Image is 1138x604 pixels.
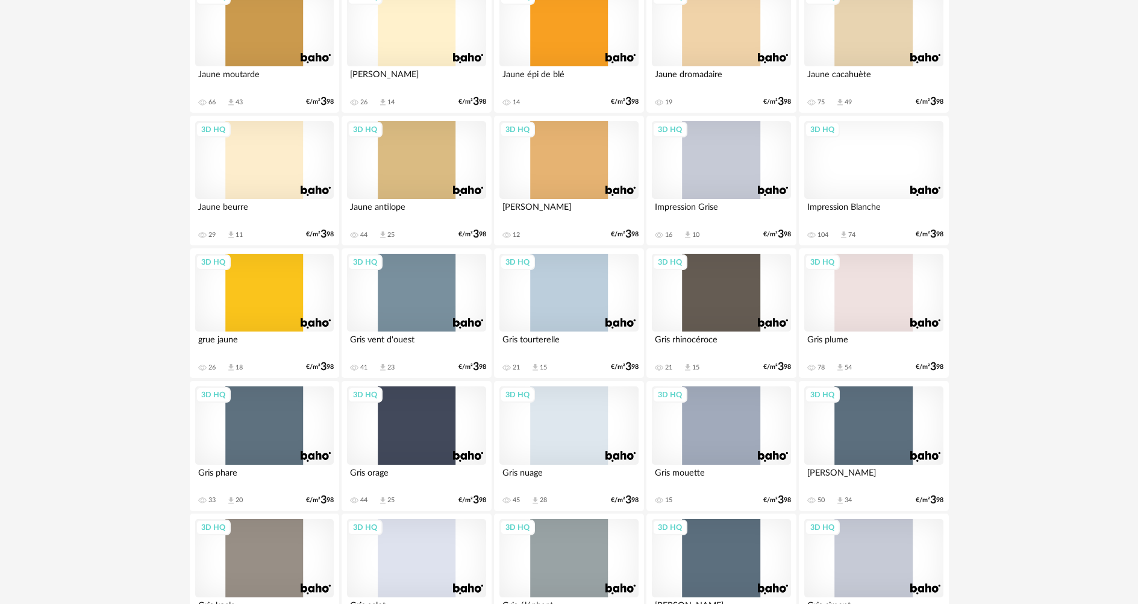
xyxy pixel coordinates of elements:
[227,363,236,372] span: Download icon
[646,381,796,511] a: 3D HQ Gris mouette 15 €/m²398
[360,98,367,107] div: 26
[473,363,479,371] span: 3
[778,230,784,239] span: 3
[190,116,339,246] a: 3D HQ Jaune beurre 29 Download icon 11 €/m²398
[665,98,672,107] div: 19
[845,496,852,505] div: 34
[473,230,479,239] span: 3
[818,363,825,372] div: 78
[805,122,840,137] div: 3D HQ
[930,230,936,239] span: 3
[500,122,535,137] div: 3D HQ
[306,496,334,505] div: €/m² 98
[646,116,796,246] a: 3D HQ Impression Grise 16 Download icon 10 €/m²398
[652,254,687,270] div: 3D HQ
[513,98,520,107] div: 14
[195,199,334,223] div: Jaune beurre
[227,230,236,239] span: Download icon
[804,66,943,90] div: Jaune cacahuète
[195,66,334,90] div: Jaune moutarde
[360,363,367,372] div: 41
[665,496,672,505] div: 15
[513,363,520,372] div: 21
[236,363,243,372] div: 18
[378,230,387,239] span: Download icon
[611,363,639,371] div: €/m² 98
[778,363,784,371] span: 3
[348,254,383,270] div: 3D HQ
[360,496,367,505] div: 44
[836,496,845,505] span: Download icon
[845,98,852,107] div: 49
[916,496,943,505] div: €/m² 98
[360,231,367,239] div: 44
[458,230,486,239] div: €/m² 98
[652,66,790,90] div: Jaune dromadaire
[805,387,840,403] div: 3D HQ
[611,496,639,505] div: €/m² 98
[916,230,943,239] div: €/m² 98
[513,231,520,239] div: 12
[916,98,943,106] div: €/m² 98
[208,231,216,239] div: 29
[458,496,486,505] div: €/m² 98
[320,496,327,505] span: 3
[848,231,855,239] div: 74
[665,363,672,372] div: 21
[611,230,639,239] div: €/m² 98
[818,231,828,239] div: 104
[494,248,643,379] a: 3D HQ Gris tourterelle 21 Download icon 15 €/m²398
[387,98,395,107] div: 14
[799,248,948,379] a: 3D HQ Gris plume 78 Download icon 54 €/m²398
[387,231,395,239] div: 25
[763,98,791,106] div: €/m² 98
[531,363,540,372] span: Download icon
[227,98,236,107] span: Download icon
[818,496,825,505] div: 50
[494,381,643,511] a: 3D HQ Gris nuage 45 Download icon 28 €/m²398
[540,496,547,505] div: 28
[208,496,216,505] div: 33
[799,381,948,511] a: 3D HQ [PERSON_NAME] 50 Download icon 34 €/m²398
[378,98,387,107] span: Download icon
[652,199,790,223] div: Impression Grise
[348,387,383,403] div: 3D HQ
[692,363,699,372] div: 15
[763,363,791,371] div: €/m² 98
[499,199,638,223] div: [PERSON_NAME]
[208,363,216,372] div: 26
[930,363,936,371] span: 3
[208,98,216,107] div: 66
[500,520,535,535] div: 3D HQ
[763,496,791,505] div: €/m² 98
[611,98,639,106] div: €/m² 98
[347,465,486,489] div: Gris orage
[306,230,334,239] div: €/m² 98
[499,332,638,356] div: Gris tourterelle
[387,363,395,372] div: 23
[763,230,791,239] div: €/m² 98
[458,363,486,371] div: €/m² 98
[342,381,491,511] a: 3D HQ Gris orage 44 Download icon 25 €/m²398
[513,496,520,505] div: 45
[227,496,236,505] span: Download icon
[836,363,845,372] span: Download icon
[500,387,535,403] div: 3D HQ
[652,465,790,489] div: Gris mouette
[804,465,943,489] div: [PERSON_NAME]
[342,248,491,379] a: 3D HQ Gris vent d'ouest 41 Download icon 23 €/m²398
[342,116,491,246] a: 3D HQ Jaune antilope 44 Download icon 25 €/m²398
[190,381,339,511] a: 3D HQ Gris phare 33 Download icon 20 €/m²398
[306,98,334,106] div: €/m² 98
[499,66,638,90] div: Jaune épi de blé
[500,254,535,270] div: 3D HQ
[473,496,479,505] span: 3
[499,465,638,489] div: Gris nuage
[916,363,943,371] div: €/m² 98
[652,520,687,535] div: 3D HQ
[320,98,327,106] span: 3
[196,254,231,270] div: 3D HQ
[195,465,334,489] div: Gris phare
[320,230,327,239] span: 3
[652,387,687,403] div: 3D HQ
